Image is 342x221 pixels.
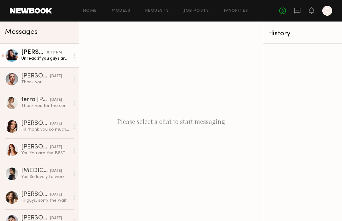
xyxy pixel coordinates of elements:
div: Unread: if you guys are able to send me some pics for posting I appreciate it. [EMAIL_ADDRESS][DO... [21,56,70,61]
div: You: So lovely to work with you! [21,174,70,180]
div: [DATE] [50,121,62,127]
div: [MEDICAL_DATA][PERSON_NAME] [21,168,50,174]
div: Thank you for the consideration for your upcoming campaign. If you have flexibility in your budge... [21,103,70,109]
div: [PERSON_NAME] [21,120,50,127]
a: Favorites [224,9,248,13]
div: Thank you! [21,79,70,85]
div: 8:47 PM [47,50,62,56]
a: Models [112,9,131,13]
div: [DATE] [50,192,62,198]
div: Hi guys, sorry the wait to accept the option request. I was on vacation but I’m already back!!! H... [21,198,70,203]
div: [PERSON_NAME] [21,49,47,56]
div: History [268,30,337,37]
span: Messages [5,29,38,36]
div: Hi! thank you so much for considering:) as of now I am available on the date. [21,127,70,132]
div: You: You are the BEST! love working with you! [21,150,70,156]
a: Home [83,9,97,13]
a: C [322,6,332,16]
div: Please select a chat to start messaging [79,22,263,221]
div: [DATE] [50,97,62,103]
a: Requests [145,9,169,13]
div: [PERSON_NAME] [21,191,50,198]
div: [DATE] [50,168,62,174]
a: Job Posts [184,9,209,13]
div: [DATE] [50,73,62,79]
div: [DATE] [50,144,62,150]
div: terra [PERSON_NAME] [21,97,50,103]
div: [PERSON_NAME] [21,144,50,150]
div: [PERSON_NAME] [21,73,50,79]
